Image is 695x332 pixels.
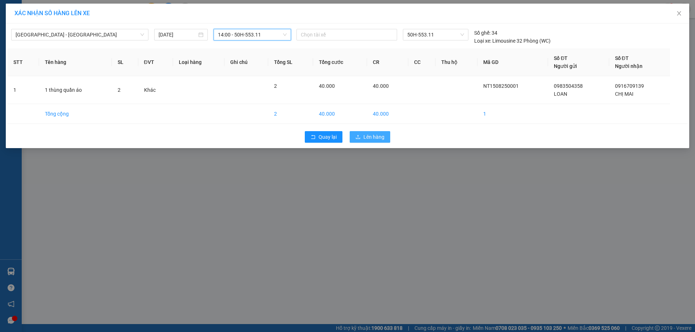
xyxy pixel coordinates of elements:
span: 0983504358 [554,83,583,89]
div: Quận 1 [85,6,135,15]
span: Số ĐT [554,55,568,61]
td: Khác [138,76,173,104]
div: Limousine 32 Phòng (WC) [474,37,551,45]
input: 15/08/2025 [159,31,197,39]
td: Tổng cộng [39,104,112,124]
div: 40.000 [5,46,81,54]
th: Tổng cước [313,48,367,76]
span: Số ĐT [615,55,629,61]
th: Ghi chú [224,48,268,76]
span: CR : [5,46,17,54]
div: 34 [474,29,497,37]
span: upload [355,134,361,140]
th: SL [112,48,138,76]
button: rollbackQuay lại [305,131,342,143]
span: Nha Trang - Quận 1 [16,29,144,40]
td: 1 [8,76,39,104]
span: XÁC NHẬN SỐ HÀNG LÊN XE [14,10,90,17]
div: [GEOGRAPHIC_DATA] [6,6,80,22]
span: CHỊ MAI [615,91,633,97]
div: 0983504358 [6,31,80,41]
span: Nhận: [85,7,102,14]
span: Số ghế: [474,29,490,37]
span: Người gửi [554,63,577,69]
span: rollback [311,134,316,140]
span: 40.000 [373,83,389,89]
td: 1 [477,104,548,124]
span: 2 [274,83,277,89]
span: NT1508250001 [483,83,519,89]
span: Quay lại [319,133,337,141]
td: 40.000 [313,104,367,124]
div: LOAN [6,22,80,31]
td: 2 [268,104,313,124]
span: Loại xe: [474,37,491,45]
div: 0916709139 [85,23,135,34]
span: LOAN [554,91,567,97]
span: 14:00 - 50H-553.11 [218,29,287,40]
span: Gửi: [6,6,17,14]
div: CHỊ MAI [85,15,135,23]
button: Close [669,4,689,24]
th: Mã GD [477,48,548,76]
span: Lên hàng [363,133,384,141]
span: 2 [118,87,121,93]
span: Người nhận [615,63,643,69]
span: 50H-553.11 [407,29,464,40]
td: 1 thùng quần áo [39,76,112,104]
button: uploadLên hàng [350,131,390,143]
th: STT [8,48,39,76]
th: CR [367,48,408,76]
span: 0916709139 [615,83,644,89]
th: CC [408,48,435,76]
td: 40.000 [367,104,408,124]
th: Thu hộ [435,48,477,76]
th: ĐVT [138,48,173,76]
span: 40.000 [319,83,335,89]
th: Tổng SL [268,48,313,76]
th: Loại hàng [173,48,225,76]
th: Tên hàng [39,48,112,76]
span: close [676,10,682,16]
